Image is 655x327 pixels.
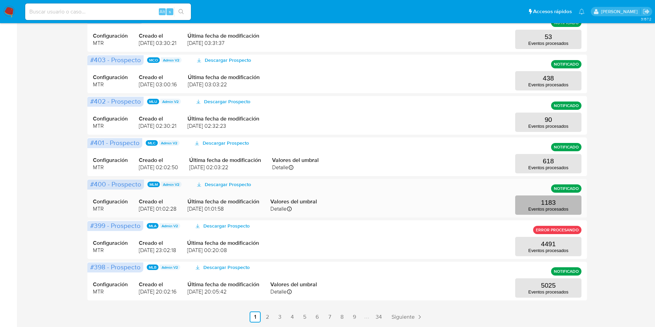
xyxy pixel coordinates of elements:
[174,7,188,17] button: search-icon
[601,8,640,15] p: joaquin.santistebe@mercadolibre.com
[579,9,585,15] a: Notificaciones
[25,7,191,16] input: Buscar usuario o caso...
[169,8,171,15] span: s
[643,8,650,15] a: Salir
[641,16,652,22] span: 3.157.2
[160,8,165,15] span: Alt
[533,8,572,15] span: Accesos rápidos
